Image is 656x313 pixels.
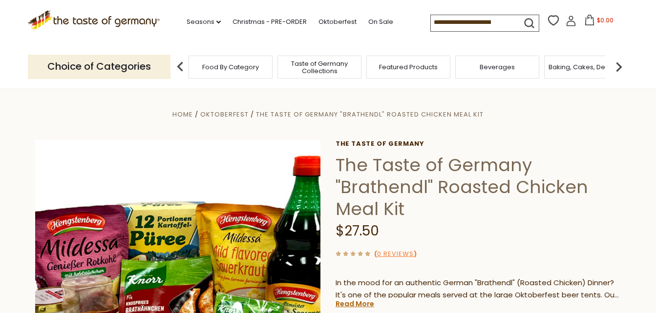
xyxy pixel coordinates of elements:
a: On Sale [368,17,393,27]
a: Christmas - PRE-ORDER [233,17,307,27]
a: 0 Reviews [377,249,414,259]
a: The Taste of Germany [336,140,621,148]
p: In the mood for an authentic German "Brathendl" (Roasted Chicken) Dinner? It's one of the popular... [336,277,621,301]
h1: The Taste of Germany "Brathendl" Roasted Chicken Meal Kit [336,154,621,220]
img: next arrow [609,57,629,77]
span: $0.00 [597,16,614,24]
a: Beverages [480,63,515,71]
a: Oktoberfest [200,110,249,119]
a: Featured Products [379,63,438,71]
a: Food By Category [202,63,259,71]
a: Baking, Cakes, Desserts [549,63,624,71]
span: ( ) [374,249,417,258]
a: Read More [336,299,374,309]
a: Seasons [187,17,221,27]
img: previous arrow [170,57,190,77]
span: $27.50 [336,221,379,240]
p: Choice of Categories [28,55,170,78]
a: Home [172,110,193,119]
a: The Taste of Germany "Brathendl" Roasted Chicken Meal Kit [256,110,484,119]
a: Oktoberfest [318,17,357,27]
button: $0.00 [578,15,620,29]
a: Taste of Germany Collections [280,60,359,75]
